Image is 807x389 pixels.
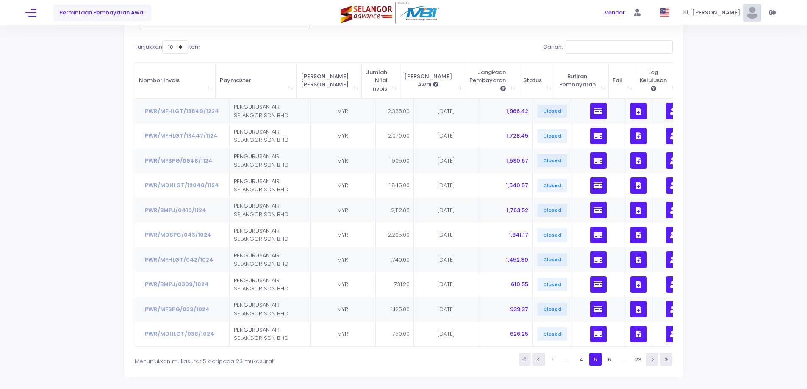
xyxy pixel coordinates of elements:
[389,181,410,189] span: 1,845.00
[630,227,647,243] button: Klik untuk Lihat Dokumen, Muat Naik, Muat turun, dan Padam Dokumen
[135,63,216,99] th: Nombor Invois : activate to sort column ascending
[510,330,528,338] span: 626.25
[506,107,528,115] span: 1,966.42
[537,154,567,168] span: Closed
[311,198,376,223] td: MYR
[135,40,200,54] label: Tunjukkan item
[311,247,376,272] td: MYR
[139,103,225,119] button: PWR/MFHLGT/13849/1224
[509,231,528,239] span: 1,841.17
[666,301,682,317] button: Klik Lihat Log Kelulusan
[234,227,288,243] span: PENGURUSAN AIR SELANGOR SDN BHD
[53,5,151,21] a: Permintaan Pembayaran Awal
[139,326,220,342] button: PWR/MDHLGT/038/1024
[234,276,288,293] span: PENGURUSAN AIR SELANGOR SDN BHD
[234,202,288,218] span: PENGURUSAN AIR SELANGOR SDN BHD
[511,280,528,288] span: 610.55
[311,173,376,198] td: MYR
[414,99,479,124] td: [DATE]
[630,326,647,342] button: Klik untuk Lihat Dokumen, Muat Naik, Muat turun, dan Padam Dokumen
[537,303,567,316] span: Closed
[139,202,212,218] button: PWR/BMPJ/0410/1124
[543,40,673,54] label: Carian:
[566,40,673,54] input: Carian:
[537,278,567,291] span: Closed
[590,202,607,218] button: Klik Lihat Senarai Pembayaran
[341,2,441,23] img: Logo
[414,124,479,149] td: [DATE]
[234,177,288,194] span: PENGURUSAN AIR SELANGOR SDN BHD
[234,301,288,317] span: PENGURUSAN AIR SELANGOR SDN BHD
[630,276,647,293] button: Klik untuk Lihat Dokumen, Muat Naik, Muat turun, dan Padam Dokumen
[162,40,188,54] select: Tunjukkanitem
[609,63,636,99] th: Fail : activate to sort column ascending
[234,251,288,268] span: PENGURUSAN AIR SELANGOR SDN BHD
[537,105,567,118] span: Closed
[575,353,588,365] a: 4
[603,353,616,365] a: 6
[590,152,607,169] button: Klik Lihat Senarai Pembayaran
[537,179,567,192] span: Closed
[414,173,479,198] td: [DATE]
[311,322,376,347] td: MYR
[590,301,607,317] button: Klik Lihat Senarai Pembayaran
[139,177,225,193] button: PWR/MDHLGT/12046/1124
[630,177,647,194] button: Klik untuk Lihat Dokumen, Muat Naik, Muat turun, dan Padam Dokumen
[506,157,528,165] span: 1,590.67
[234,128,288,144] span: PENGURUSAN AIR SELANGOR SDN BHD
[537,228,567,242] span: Closed
[630,301,647,317] button: Klik untuk Lihat Dokumen, Muat Naik, Muat turun, dan Padam Dokumen
[605,8,625,17] span: Vendor
[414,322,479,347] td: [DATE]
[666,227,682,243] button: Klik Lihat Log Kelulusan
[311,223,376,248] td: MYR
[537,129,567,143] span: Closed
[390,256,410,264] span: 1,740.00
[362,63,400,99] th: Jumlah Nilai Invois : activate to sort column ascending
[135,352,354,365] div: Menunjukkan mukasurat 5 daripada 23 mukasurat
[392,330,410,338] span: 750.00
[590,251,607,268] button: Klik Lihat Senarai Pembayaran
[388,107,410,115] span: 2,355.00
[666,177,682,194] button: Klik Lihat Log Kelulusan
[683,9,692,17] span: Hi,
[414,223,479,248] td: [DATE]
[414,272,479,297] td: [DATE]
[590,177,607,194] button: Klik Lihat Senarai Pembayaran
[297,63,362,99] th: Mata Wang : activate to sort column ascending
[311,124,376,149] td: MYR
[555,63,609,99] th: Butiran Pembayaran : activate to sort column ascending
[506,256,528,264] span: 1,452.90
[234,103,288,119] span: PENGURUSAN AIR SELANGOR SDN BHD
[630,152,647,169] button: Klik untuk Lihat Dokumen, Muat Naik, Muat turun, dan Padam Dokumen
[311,99,376,124] td: MYR
[590,128,607,144] button: Klik Lihat Senarai Pembayaran
[547,353,559,365] a: 1
[414,198,479,223] td: [DATE]
[414,148,479,173] td: [DATE]
[666,152,682,169] button: Klik Lihat Log Kelulusan
[666,276,682,293] button: Klik Lihat Log Kelulusan
[590,326,607,342] button: Klik Lihat Senarai Pembayaran
[666,202,682,218] button: Klik Lihat Log Kelulusan
[400,63,466,99] th: Tarikh Pembayaran Awal <span data-skin="dark" data-toggle="kt-tooltip" data-placement="bottom" ti...
[666,326,682,342] button: Klik Lihat Log Kelulusan
[139,128,224,144] button: PWR/MFHLGT/13447/1124
[389,157,410,165] span: 1,905.00
[666,251,682,268] button: Klik Lihat Log Kelulusan
[216,63,297,99] th: Paymaster: activate to sort column ascending
[506,181,528,189] span: 1,540.57
[666,128,682,144] button: Klik Lihat Log Kelulusan
[139,252,219,268] button: PWR/MFHLGT/042/1024
[590,227,607,243] button: Klik Lihat Senarai Pembayaran
[635,63,680,99] th: Log Kelulusan <span data-skin="dark" data-toggle="kt-tooltip" data-placement="bottom" title="" da...
[311,148,376,173] td: MYR
[311,297,376,322] td: MYR
[391,305,410,313] span: 1,125.00
[414,247,479,272] td: [DATE]
[414,297,479,322] td: [DATE]
[692,8,743,17] span: [PERSON_NAME]
[391,206,410,214] span: 2,112.00
[139,276,215,292] button: PWR/BMPJ/0309/1024
[388,132,410,140] span: 2,070.00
